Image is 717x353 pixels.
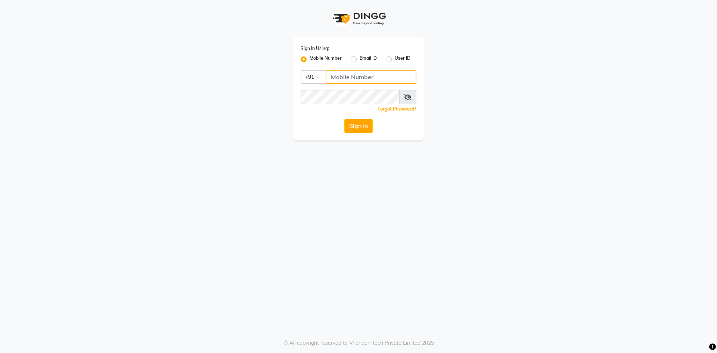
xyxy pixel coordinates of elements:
input: Username [301,90,400,104]
input: Username [326,70,416,84]
label: User ID [395,55,410,64]
label: Sign In Using: [301,45,329,52]
button: Sign In [344,119,373,133]
label: Email ID [360,55,377,64]
img: logo1.svg [329,7,388,30]
label: Mobile Number [310,55,342,64]
a: Forgot Password? [378,106,416,112]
